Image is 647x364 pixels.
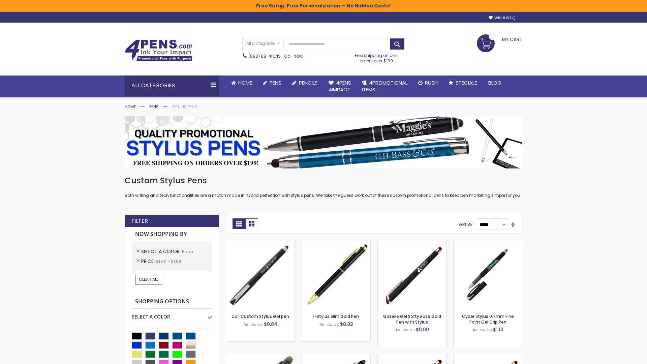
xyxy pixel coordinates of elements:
[139,276,158,282] span: Clear All
[264,321,277,328] span: $0.84
[243,38,283,49] a: All Categories
[378,240,446,309] img: Gazelle Gel Softy Rose Gold Pen with Stylus-Black
[483,75,507,90] a: Blog
[313,313,359,319] a: I-Stylus Slim Gold Pen
[378,240,446,246] a: Gazelle Gel Softy Rose Gold Pen with Stylus-Black
[182,249,193,254] span: Black
[132,309,212,320] div: Select A Color
[340,321,353,328] span: $0.82
[238,79,252,86] span: Home
[362,79,407,93] span: 4PROMOTIONAL ITEMS
[329,79,351,93] span: 4Pens 4impact
[454,240,522,309] img: Cyber Stylus 0.7mm Fine Point Gel Grip Pen-Black
[125,39,192,61] img: 4Pens Custom Pens and Promotional Products
[135,275,162,284] a: Clear All
[443,75,483,90] a: Specials
[131,217,148,225] strong: Filter
[248,53,303,59] span: - Call Now!
[141,258,156,265] span: Price
[125,104,136,110] a: Home
[132,295,212,309] strong: Shopping Options
[287,75,323,90] a: Pencils
[493,326,503,333] span: $1.10
[270,79,281,86] span: Pens
[257,75,287,90] a: Pens
[454,240,522,246] a: Cyber Stylus 0.7mm Fine Point Gel Grip Pen-Black
[489,16,516,21] a: Wishlist
[141,248,182,255] span: Select A Color
[416,326,429,333] span: $0.99
[125,116,522,169] img: Stylus Pens
[472,327,492,333] span: As low as
[299,79,318,86] span: Pencils
[454,354,522,360] a: Gazelle Gel Softy Rose Gold Pen with Stylus - ColorJet-Black
[302,240,370,309] img: I-Stylus Slim Gold-Black
[302,240,370,246] a: I-Stylus Slim Gold-Black
[226,240,295,246] a: Cali Custom Stylus Gel pen-Black
[125,175,522,199] div: Both writing and tech functionalities are a match made in hybrid perfection with stylus pens. We ...
[232,313,289,319] a: Cali Custom Stylus Gel pen
[383,313,441,325] a: Gazelle Gel Softy Rose Gold Pen with Stylus
[226,75,257,90] a: Home
[395,327,415,333] span: As low as
[233,218,245,229] strong: Grid
[413,75,443,90] a: Rush
[246,41,280,46] span: All Categories
[319,322,339,327] span: As low as
[302,354,370,360] a: Custom Soft Touch® Metal Pens with Stylus-Black
[425,79,438,86] span: Rush
[458,221,472,227] label: Sort By
[488,79,501,86] span: Blog
[226,240,295,309] img: Cali Custom Stylus Gel pen-Black
[125,175,522,186] h1: Custom Stylus Pens
[456,79,477,86] span: Specials
[226,354,295,360] a: Souvenir® Jalan Highlighter Stylus Pen Combo-Black
[248,53,281,59] a: (888) 88-4PENS
[125,75,219,96] div: All Categories
[149,104,159,110] a: Pens
[172,104,197,110] strong: Stylus Pens
[323,75,357,97] a: 4Pens4impact
[132,227,212,241] strong: Now Shopping by
[378,354,446,360] a: Islander Softy Rose Gold Gel Pen with Stylus-Black
[357,75,413,97] a: 4PROMOTIONALITEMS
[348,50,405,64] div: Free shipping on pen orders over $199
[243,322,263,327] span: As low as
[156,259,181,264] span: $1.00 - $1.99
[462,313,514,325] a: Cyber Stylus 0.7mm Fine Point Gel Grip Pen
